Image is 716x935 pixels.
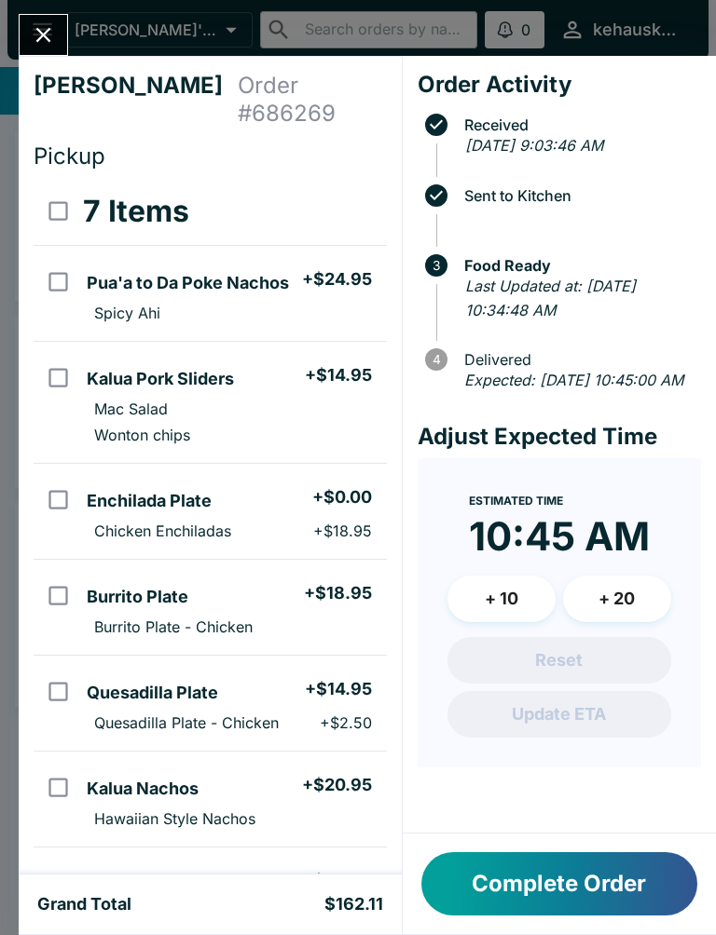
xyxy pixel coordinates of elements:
button: + 20 [563,576,671,622]
h3: 7 Items [83,193,189,230]
h5: + $20.95 [302,774,372,796]
p: Spicy Ahi [94,304,160,322]
h5: Enchilada Plate [87,490,212,512]
p: + $18.95 [313,522,372,540]
h5: Burrito Plate [87,586,188,608]
h5: + $24.95 [302,870,372,892]
span: Food Ready [455,257,701,274]
span: Sent to Kitchen [455,187,701,204]
p: Hawaiian Style Nachos [94,809,255,828]
h5: + $24.95 [302,268,372,291]
span: Received [455,116,701,133]
h5: + $0.00 [312,486,372,508]
button: Close [20,15,67,55]
p: Wonton chips [94,426,190,444]
h5: Kalua Nachos [87,778,199,800]
h4: [PERSON_NAME] [34,72,238,128]
h5: + $14.95 [305,364,372,386]
h4: Adjust Expected Time [418,423,701,451]
h4: Order # 686269 [238,72,387,128]
h5: + $18.95 [304,582,372,604]
p: + $2.50 [320,713,372,732]
p: Quesadilla Plate - Chicken [94,713,279,732]
text: 3 [433,258,440,273]
h5: Pua'a to Da Poke Nachos [87,272,289,294]
h5: $162.11 [324,893,383,915]
h5: + $14.95 [305,678,372,700]
span: Pickup [34,142,105,169]
span: Delivered [455,351,701,368]
h5: Grand Total [37,893,131,915]
time: 10:45 AM [469,512,650,561]
button: Complete Order [421,852,697,915]
button: + 10 [447,576,556,622]
em: Last Updated at: [DATE] 10:34:48 AM [465,277,636,319]
text: 4 [432,352,440,367]
span: Estimated Time [469,494,563,508]
em: [DATE] 9:03:46 AM [465,136,603,155]
em: Expected: [DATE] 10:45:00 AM [464,371,683,389]
p: Burrito Plate - Chicken [94,617,253,636]
p: Chicken Enchiladas [94,522,231,540]
h5: Quesadilla Plate [87,682,218,704]
p: Mac Salad [94,400,168,418]
h4: Order Activity [418,71,701,99]
h5: Kalua Pork Sliders [87,368,234,390]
